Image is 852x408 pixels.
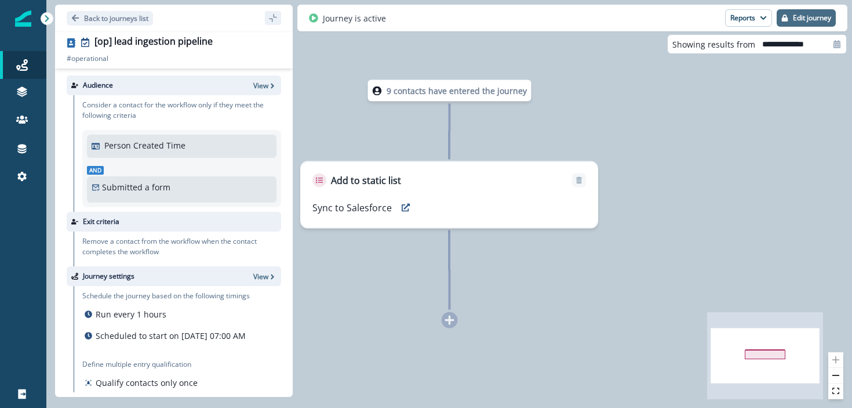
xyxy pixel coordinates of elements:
g: Edge from node-dl-count to b5882cee-2264-49a8-b007-5a3c243fff81 [449,104,450,160]
p: Journey settings [83,271,134,281]
button: View [253,81,276,91]
span: And [87,166,104,175]
button: Edit journey [777,9,836,27]
p: Showing results from [672,38,755,50]
button: zoom out [828,368,843,384]
button: Reports [725,9,772,27]
button: sidebar collapse toggle [265,11,281,25]
p: Exit criteria [83,216,119,227]
p: Run every 1 hours [96,308,166,320]
p: Person Created Time [104,139,185,151]
p: Add to static list [331,174,401,187]
div: [op] lead ingestion pipeline [94,36,213,49]
p: Consider a contact for the workflow only if they meet the following criteria [82,100,281,121]
div: Add to static listRemoveSync to Salesforcepreview [300,161,598,229]
p: Edit journey [793,14,831,22]
p: # operational [67,53,108,64]
p: Remove a contact from the workflow when the contact completes the workflow [82,236,281,257]
g: Edge from b5882cee-2264-49a8-b007-5a3c243fff81 to node-add-under-263daea1-d66b-4be3-af5e-0dad8827... [449,230,450,310]
p: Scheduled to start on [DATE] 07:00 AM [96,330,246,342]
img: Inflection [15,10,31,27]
p: Schedule the journey based on the following timings [82,291,250,301]
p: View [253,81,268,91]
p: 9 contacts have entered the journey [387,85,527,97]
button: preview [396,199,415,216]
div: 9 contacts have entered the journey [338,80,561,102]
button: fit view [828,384,843,399]
button: Go back [67,11,153,26]
p: Journey is active [323,12,386,24]
p: Define multiple entry qualification [82,359,200,370]
p: Audience [83,80,113,91]
p: View [253,272,268,281]
button: View [253,272,276,281]
p: Sync to Salesforce [312,201,392,215]
p: Back to journeys list [84,13,148,23]
p: Submitted a form [102,181,170,193]
p: Qualify contacts only once [96,377,198,389]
